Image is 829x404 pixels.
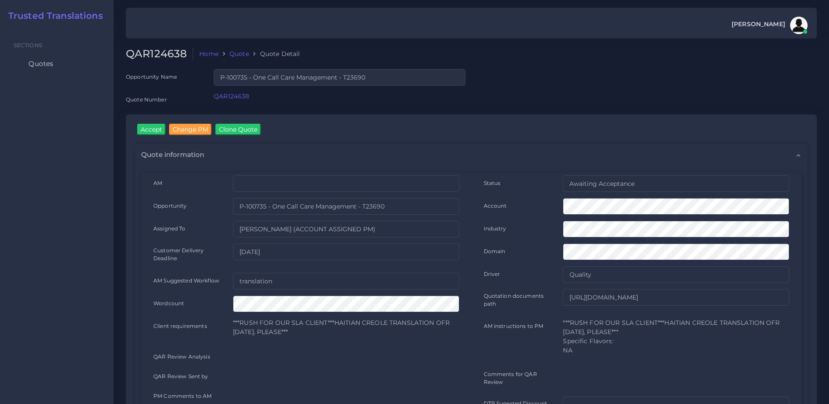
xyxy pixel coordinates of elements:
[141,150,204,160] span: Quote information
[153,373,208,380] label: QAR Review Sent by
[153,353,210,360] label: QAR Review Analysis
[484,370,551,386] label: Comments for QAR Review
[153,247,221,262] label: Customer Delivery Deadline
[153,202,187,209] label: Opportunity
[790,17,808,34] img: avatar
[727,17,811,34] a: [PERSON_NAME]avatar
[153,392,212,400] label: PM Comments to AM
[233,318,459,337] p: ***RUSH FOR OUR SLA CLIENT***HAITIAN CREOLE TRANSLATION OFR [DATE], PLEASE***
[135,144,808,166] div: Quote information
[137,124,166,135] input: Accept
[14,42,42,49] span: Sections
[484,179,501,187] label: Status
[249,49,300,58] li: Quote Detail
[126,73,177,80] label: Opportunity Name
[215,124,261,135] input: Clone Quote
[484,292,551,307] label: Quotation documents path
[214,92,249,100] a: QAR124638
[153,322,207,330] label: Client requirements
[153,179,162,187] label: AM
[229,49,249,58] a: Quote
[563,318,789,355] p: ***RUSH FOR OUR SLA CLIENT***HAITIAN CREOLE TRANSLATION OFR [DATE], PLEASE*** Specific Flavors: NA
[169,124,212,135] input: Change PM
[153,300,184,307] label: Wordcount
[199,49,219,58] a: Home
[126,48,193,60] h2: QAR124638
[7,55,107,73] a: Quotes
[484,247,506,255] label: Domain
[233,221,459,237] input: pm
[153,277,219,284] label: AM Suggested Workflow
[484,270,500,278] label: Driver
[484,225,506,232] label: Industry
[28,59,53,69] span: Quotes
[2,10,103,21] a: Trusted Translations
[153,225,186,232] label: Assigned To
[484,322,544,330] label: AM instructions to PM
[732,21,785,27] span: [PERSON_NAME]
[484,202,507,209] label: Account
[126,96,167,103] label: Quote Number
